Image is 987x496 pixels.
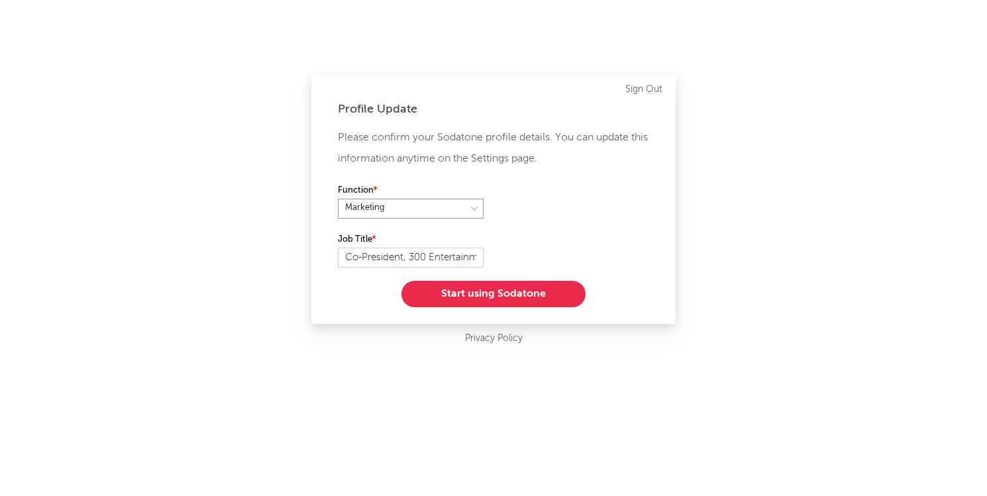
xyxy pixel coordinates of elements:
label: Function [338,183,484,199]
a: Privacy Policy [465,330,523,347]
div: Profile Update [338,101,649,117]
p: Please confirm your Sodatone profile details. You can update this information anytime on the Sett... [338,127,649,170]
label: Job Title [338,232,484,248]
a: Sign Out [625,81,662,97]
button: Start using Sodatone [401,281,586,307]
